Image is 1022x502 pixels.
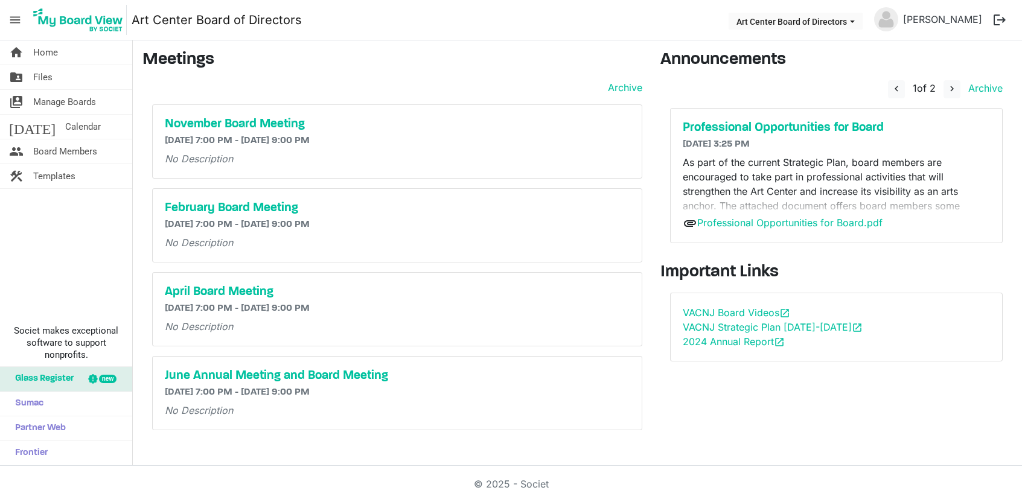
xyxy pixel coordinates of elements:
a: 2024 Annual Reportopen_in_new [683,335,785,348]
span: attachment [683,216,697,230]
span: open_in_new [852,322,863,333]
span: Societ makes exceptional software to support nonprofits. [5,325,127,361]
span: menu [4,8,27,31]
span: Glass Register [9,367,74,391]
span: Frontier [9,441,48,465]
span: people [9,139,24,164]
a: April Board Meeting [165,285,630,299]
button: navigate_next [944,80,960,98]
a: February Board Meeting [165,201,630,215]
span: Partner Web [9,416,66,440]
span: open_in_new [779,308,790,319]
span: construction [9,164,24,188]
span: of 2 [913,82,936,94]
h6: [DATE] 7:00 PM - [DATE] 9:00 PM [165,219,630,230]
span: folder_shared [9,65,24,89]
button: Art Center Board of Directors dropdownbutton [729,13,863,30]
span: 1 [913,82,917,94]
a: © 2025 - Societ [474,478,549,490]
span: Board Members [33,139,97,164]
h3: Meetings [142,50,642,71]
span: [DATE] [9,115,56,139]
span: navigate_before [891,83,902,94]
a: My Board View Logo [30,5,132,35]
img: My Board View Logo [30,5,127,35]
span: home [9,40,24,65]
span: navigate_next [947,83,957,94]
div: new [99,375,117,383]
p: No Description [165,319,630,334]
h6: [DATE] 7:00 PM - [DATE] 9:00 PM [165,387,630,398]
span: Files [33,65,53,89]
a: VACNJ Board Videosopen_in_new [683,307,790,319]
h3: Announcements [660,50,1012,71]
h6: [DATE] 7:00 PM - [DATE] 9:00 PM [165,303,630,314]
a: Archive [603,80,642,95]
p: No Description [165,403,630,418]
p: No Description [165,235,630,250]
a: November Board Meeting [165,117,630,132]
a: Archive [963,82,1003,94]
span: Sumac [9,392,43,416]
span: [DATE] 3:25 PM [683,139,750,149]
button: navigate_before [888,80,905,98]
span: Calendar [65,115,101,139]
h6: [DATE] 7:00 PM - [DATE] 9:00 PM [165,135,630,147]
p: No Description [165,151,630,166]
a: Art Center Board of Directors [132,8,302,32]
img: no-profile-picture.svg [874,7,898,31]
span: open_in_new [774,337,785,348]
p: As part of the current Strategic Plan, board members are encouraged to take part in professional ... [683,155,990,227]
span: switch_account [9,90,24,114]
a: [PERSON_NAME] [898,7,987,31]
span: Home [33,40,58,65]
span: Templates [33,164,75,188]
a: June Annual Meeting and Board Meeting [165,369,630,383]
a: VACNJ Strategic Plan [DATE]-[DATE]open_in_new [683,321,863,333]
button: logout [987,7,1012,33]
a: Professional Opportunities for Board [683,121,990,135]
a: Professional Opportunities for Board.pdf [697,217,883,229]
h3: Important Links [660,262,1012,283]
span: Manage Boards [33,90,96,114]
